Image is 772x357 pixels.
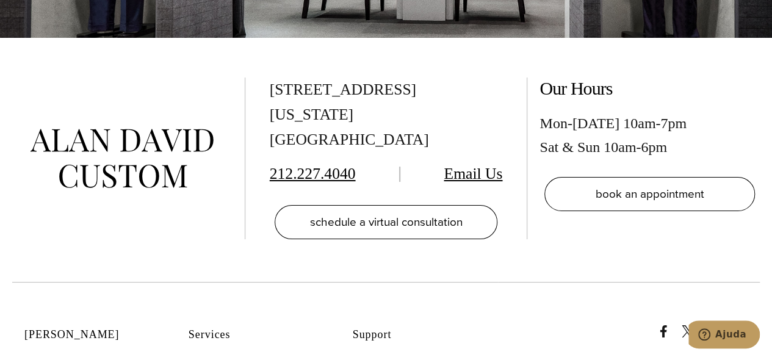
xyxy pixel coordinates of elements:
iframe: Abre um widget para que você possa conversar por chat com um de nossos agentes [688,320,760,351]
img: alan david custom [31,129,214,188]
div: Mon-[DATE] 10am-7pm Sat & Sun 10am-6pm [539,112,760,159]
a: book an appointment [544,177,755,211]
a: instagram [735,313,760,337]
a: Email Us [444,165,502,182]
h2: Support [353,328,486,342]
span: schedule a virtual consultation [309,213,462,231]
h2: Services [189,328,322,342]
a: x/twitter [682,313,706,337]
a: Facebook [657,313,679,337]
span: book an appointment [596,185,704,203]
h2: [PERSON_NAME] [24,328,158,342]
div: [STREET_ADDRESS] [US_STATE][GEOGRAPHIC_DATA] [270,78,503,153]
a: linkedin [709,313,733,337]
a: 212.227.4040 [270,165,356,182]
a: schedule a virtual consultation [275,205,498,239]
h2: Our Hours [539,78,760,99]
